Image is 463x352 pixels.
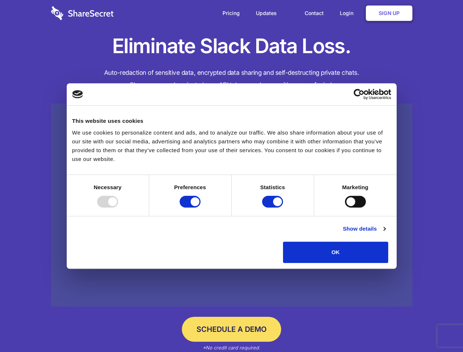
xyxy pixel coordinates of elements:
a: Wistia video thumbnail [51,103,412,307]
a: Login [332,2,364,25]
a: Contact [297,2,331,25]
div: We use cookies to personalize content and ads, and to analyze our traffic. We also share informat... [72,128,391,164]
h1: Eliminate Slack Data Loss. [51,33,412,59]
h4: Auto-redaction of sensitive data, encrypted data sharing and self-destructing private chats. Shar... [51,67,412,91]
button: OK [283,242,388,263]
img: logo [72,90,83,98]
strong: Preferences [174,184,206,190]
a: Pricing [215,2,247,25]
a: Usercentrics Cookiebot - opens in a new window [327,89,391,100]
img: logo-wordmark-white-trans-d4663122ce5f474addd5e946df7df03e33cb6a1c49d2221995e7729f52c070b2.svg [51,6,114,20]
strong: Necessary [94,184,122,190]
a: Schedule a Demo [182,317,281,342]
a: Sign Up [366,5,412,21]
em: *No credit card required. [203,345,260,351]
a: Show details [343,224,385,233]
strong: Statistics [260,184,285,190]
strong: Marketing [342,184,368,190]
div: This website uses cookies [72,117,391,125]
